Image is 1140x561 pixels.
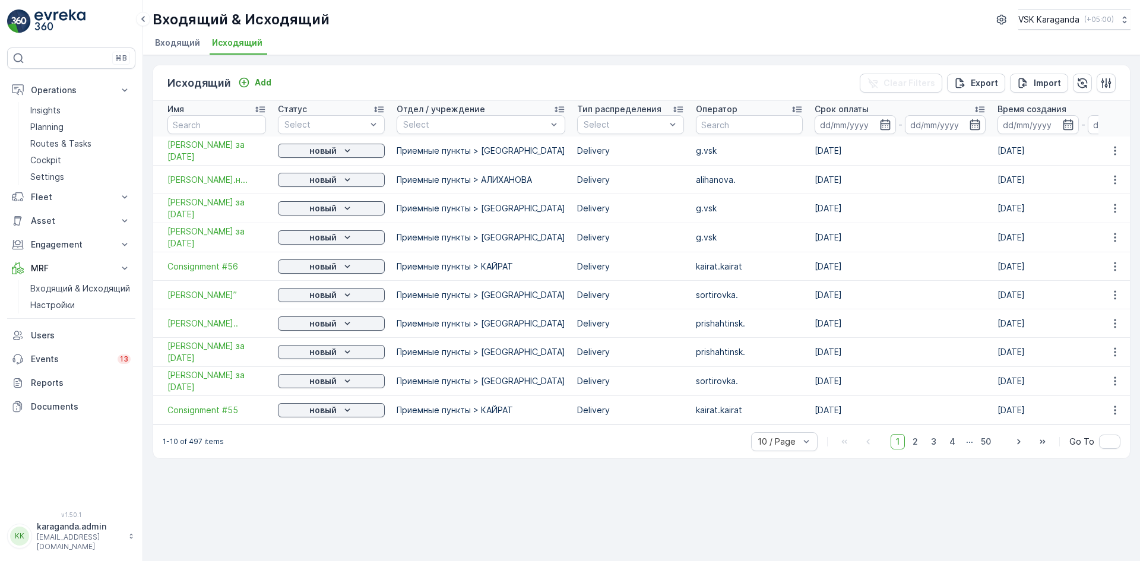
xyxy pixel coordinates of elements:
p: Приемные пункты > КАЙРАТ [397,261,565,272]
span: v 1.50.1 [7,511,135,518]
p: Delivery [577,261,684,272]
span: 3 [926,434,942,449]
a: Смирнова.н... [167,174,266,186]
p: Приемные пункты > [GEOGRAPHIC_DATA] [397,346,565,358]
p: новый [309,202,337,214]
p: Planning [30,121,64,133]
a: Consignment #55 [167,404,266,416]
p: Delivery [577,289,684,301]
p: g.vsk [696,145,803,157]
p: ... [966,434,973,449]
p: Add [255,77,271,88]
p: новый [309,289,337,301]
p: Приемные пункты > КАЙРАТ [397,404,565,416]
p: Select [584,119,666,131]
a: Бахарева Татьяна за 6 сентября [167,226,266,249]
td: [DATE] [809,309,992,338]
button: новый [278,259,385,274]
p: Настройки [30,299,75,311]
p: Select [403,119,547,131]
span: [PERSON_NAME] за [DATE] [167,340,266,364]
button: новый [278,230,385,245]
td: [DATE] [809,223,992,252]
p: Входящий & Исходящий [153,10,330,29]
p: Входящий & Исходящий [30,283,130,294]
td: [DATE] [809,338,992,367]
td: [DATE] [809,194,992,223]
button: новый [278,144,385,158]
button: новый [278,288,385,302]
p: Delivery [577,404,684,416]
p: karaganda.admin [37,521,122,533]
p: Срок оплаты [815,103,869,115]
a: Гигина Алина за 06.09.25 [167,369,266,393]
p: Engagement [31,239,112,251]
p: новый [309,174,337,186]
p: Delivery [577,232,684,243]
a: Documents [7,395,135,419]
div: KK [10,527,29,546]
p: Delivery [577,174,684,186]
input: dd/mm/yyyy [997,115,1079,134]
button: новый [278,345,385,359]
span: [PERSON_NAME].. [167,318,266,329]
img: logo_light-DOdMpM7g.png [34,9,85,33]
button: Operations [7,78,135,102]
p: Исходящий [167,75,231,91]
span: 4 [944,434,961,449]
p: 1-10 of 497 items [163,437,224,446]
td: [DATE] [809,281,992,309]
p: [EMAIL_ADDRESS][DOMAIN_NAME] [37,533,122,552]
td: [DATE] [809,166,992,194]
input: Search [167,115,266,134]
td: [DATE] [809,367,992,396]
p: Reports [31,377,131,389]
button: новый [278,316,385,331]
a: Панкратова.. [167,318,266,329]
span: 2 [907,434,923,449]
button: MRF [7,256,135,280]
p: Тип распределения [577,103,661,115]
p: MRF [31,262,112,274]
button: новый [278,374,385,388]
p: Delivery [577,145,684,157]
a: Cockpit [26,152,135,169]
a: Consignment #56 [167,261,266,272]
img: logo [7,9,31,33]
p: Delivery [577,202,684,214]
button: Export [947,74,1005,93]
p: новый [309,375,337,387]
a: Routes & Tasks [26,135,135,152]
button: новый [278,173,385,187]
button: Asset [7,209,135,233]
p: новый [309,232,337,243]
button: VSK Karaganda(+05:00) [1018,9,1130,30]
p: Events [31,353,110,365]
p: Приемные пункты > [GEOGRAPHIC_DATA] [397,318,565,329]
p: Select [284,119,366,131]
p: alihanova. [696,174,803,186]
button: Engagement [7,233,135,256]
button: Fleet [7,185,135,209]
span: Входящий [155,37,200,49]
p: sortirovka. [696,375,803,387]
p: Delivery [577,375,684,387]
p: sortirovka. [696,289,803,301]
p: новый [309,261,337,272]
p: Fleet [31,191,112,203]
p: prishahtinsk. [696,346,803,358]
span: [PERSON_NAME] за [DATE] [167,369,266,393]
p: 13 [120,354,128,364]
p: Routes & Tasks [30,138,91,150]
input: dd/mm/yyyy [815,115,896,134]
p: Приемные пункты > [GEOGRAPHIC_DATA] [397,202,565,214]
p: ( +05:00 ) [1084,15,1114,24]
p: новый [309,318,337,329]
a: Users [7,324,135,347]
input: dd/mm/yyyy [905,115,986,134]
span: [PERSON_NAME]’’ [167,289,266,301]
p: Operations [31,84,112,96]
span: 50 [976,434,996,449]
